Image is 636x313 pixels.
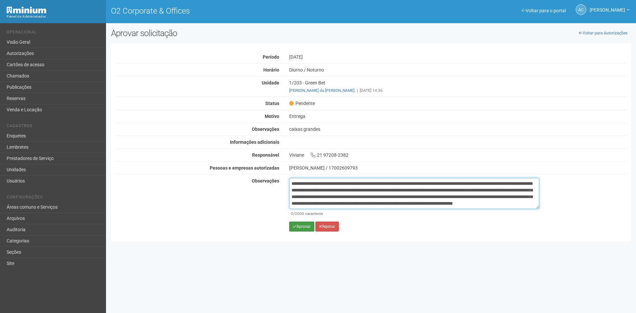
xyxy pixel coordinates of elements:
[284,113,631,119] div: Entrega
[575,28,631,38] a: Voltar para Autorizações
[289,165,626,171] div: [PERSON_NAME] / 17002609793
[357,88,358,93] span: |
[252,152,279,158] strong: Responsável
[291,211,293,216] span: 0
[576,4,586,15] a: AC
[289,88,354,93] a: [PERSON_NAME] da [PERSON_NAME]
[7,124,101,130] li: Cadastros
[263,67,279,73] strong: Horário
[284,126,631,132] div: caixas grandes
[111,28,366,38] h2: Aprovar solicitação
[210,165,279,171] strong: Pessoas e empresas autorizadas
[284,54,631,60] div: [DATE]
[289,87,626,93] div: [DATE] 14:36
[7,14,101,20] div: Painel do Administrador
[590,1,625,13] span: Ana Carla de Carvalho Silva
[7,195,101,202] li: Configurações
[262,80,279,85] strong: Unidade
[522,8,566,13] a: Voltar para o portal
[291,211,538,217] div: /2000 caracteres
[284,67,631,73] div: Diurno / Noturno
[284,80,631,93] div: 1/203 - Green Bet
[230,139,279,145] strong: Informações adicionais
[111,7,366,15] h1: O2 Corporate & Offices
[284,152,631,158] div: Viviane 21 97208-2382
[7,7,46,14] img: Minium
[265,114,279,119] strong: Motivo
[265,101,279,106] strong: Status
[263,54,279,60] strong: Período
[315,222,339,232] button: Rejeitar
[252,178,279,183] strong: Observações
[590,8,629,14] a: [PERSON_NAME]
[289,222,314,232] button: Aprovar
[289,100,315,106] span: Pendente
[252,127,279,132] strong: Observações
[7,30,101,37] li: Operacional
